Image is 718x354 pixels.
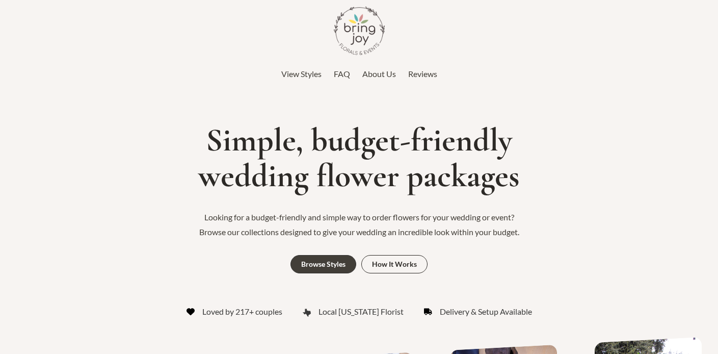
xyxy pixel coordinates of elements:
div: Browse Styles [301,261,345,268]
span: Delivery & Setup Available [440,304,532,319]
span: About Us [362,69,396,79]
span: Reviews [408,69,437,79]
nav: Top Header Menu [54,66,665,82]
a: About Us [362,66,396,82]
span: Loved by 217+ couples [202,304,282,319]
a: Reviews [408,66,437,82]
a: View Styles [281,66,322,82]
h1: Simple, budget-friendly wedding flower packages [5,122,713,194]
p: Looking for a budget-friendly and simple way to order flowers for your wedding or event? Browse o... [191,210,527,240]
a: FAQ [334,66,350,82]
a: How It Works [361,255,428,273]
span: Local [US_STATE] Florist [318,304,404,319]
span: View Styles [281,69,322,79]
span: FAQ [334,69,350,79]
a: Browse Styles [290,255,356,273]
div: How It Works [372,261,417,268]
